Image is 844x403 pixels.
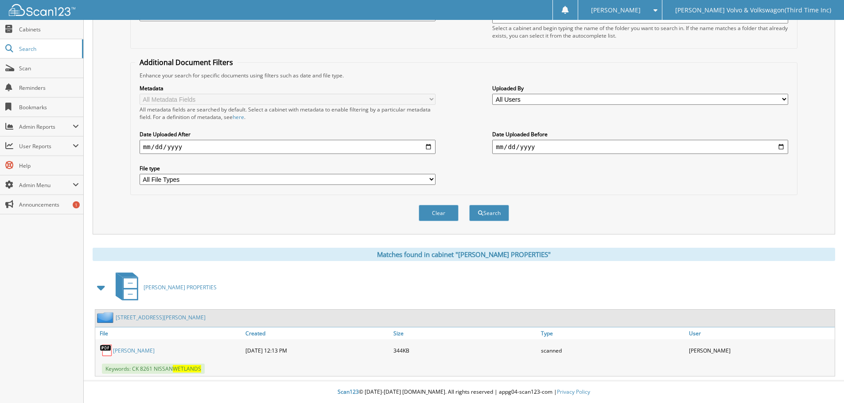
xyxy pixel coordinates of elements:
span: [PERSON_NAME] Volvo & Volkswagon(Third Time Inc) [675,8,831,13]
span: Search [19,45,78,53]
label: Metadata [140,84,436,92]
a: User [687,327,835,339]
label: File type [140,165,436,172]
div: Matches found in cabinet "[PERSON_NAME] PROPERTIES" [93,248,835,261]
label: Uploaded By [492,84,788,92]
div: Select a cabinet and begin typing the name of the folder you want to search in. If the name match... [492,24,788,39]
span: Scan123 [338,388,359,395]
span: Reminders [19,84,79,92]
a: Privacy Policy [557,388,590,395]
span: WETLANDS [173,365,201,372]
div: All metadata fields are searched by default. Select a cabinet with metadata to enable filtering b... [140,106,436,121]
a: Size [391,327,539,339]
div: © [DATE]-[DATE] [DOMAIN_NAME]. All rights reserved | appg04-scan123-com | [84,381,844,403]
span: Admin Menu [19,181,73,189]
span: [PERSON_NAME] [591,8,641,13]
div: Enhance your search for specific documents using filters such as date and file type. [135,72,793,79]
input: end [492,140,788,154]
button: Clear [419,205,459,221]
span: Scan [19,65,79,72]
img: folder2.png [97,312,116,323]
span: Keywords: CK 8261 NISSAN [102,364,205,374]
span: Announcements [19,201,79,208]
a: File [95,327,243,339]
img: PDF.png [100,344,113,357]
a: Created [243,327,391,339]
a: [STREET_ADDRESS][PERSON_NAME] [116,314,206,321]
span: Cabinets [19,26,79,33]
iframe: Chat Widget [800,361,844,403]
label: Date Uploaded Before [492,130,788,138]
span: Admin Reports [19,123,73,130]
a: [PERSON_NAME] [113,347,155,354]
legend: Additional Document Filters [135,58,237,67]
label: Date Uploaded After [140,130,436,138]
div: 1 [73,201,80,208]
button: Search [469,205,509,221]
a: here [233,113,244,121]
a: [PERSON_NAME] PROPERTIES [110,270,217,305]
div: [DATE] 12:13 PM [243,342,391,359]
div: [PERSON_NAME] [687,342,835,359]
input: start [140,140,436,154]
span: Bookmarks [19,104,79,111]
span: User Reports [19,142,73,150]
span: [PERSON_NAME] PROPERTIES [144,284,217,291]
div: 344KB [391,342,539,359]
span: Help [19,162,79,169]
img: scan123-logo-white.svg [9,4,75,16]
a: Type [539,327,687,339]
div: scanned [539,342,687,359]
